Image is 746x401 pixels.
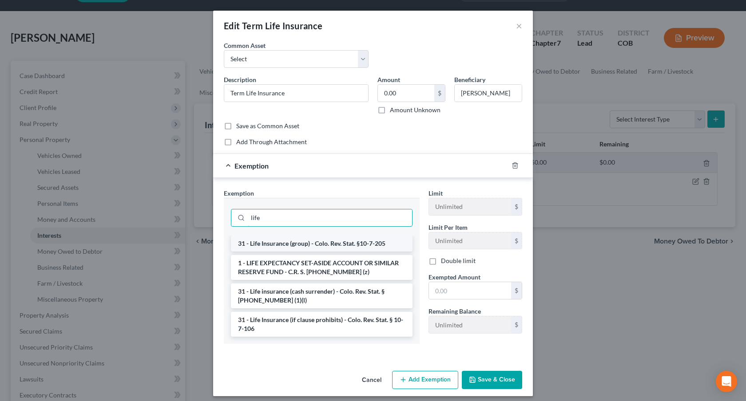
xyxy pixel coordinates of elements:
span: Limit [429,189,443,197]
span: Exemption [234,161,269,170]
li: 31 - Life Insurance (if clause prohibits) - Colo. Rev. Stat. § 10-7-106 [231,312,413,337]
input: Describe... [224,85,368,102]
div: $ [511,232,522,249]
label: Common Asset [224,41,266,50]
button: Cancel [355,372,389,389]
input: 0.00 [378,85,434,102]
label: Amount Unknown [390,106,440,114]
li: 31 - Life insurance (cash surrender) - Colo. Rev. Stat. § [PHONE_NUMBER] (1)(l) [231,283,413,308]
div: Edit Term Life Insurance [224,20,323,32]
div: $ [511,198,522,215]
div: $ [434,85,445,102]
label: Remaining Balance [429,307,481,316]
button: Add Exemption [392,371,458,389]
label: Add Through Attachment [236,138,307,146]
input: -- [429,198,511,215]
div: $ [511,316,522,333]
div: Open Intercom Messenger [716,371,737,392]
label: Double limit [441,256,476,265]
span: Description [224,76,256,83]
label: Amount [377,75,400,84]
input: -- [429,232,511,249]
span: Exempted Amount [429,273,480,281]
li: 31 - Life Insurance (group) - Colo. Rev. Stat. §10-7-205 [231,236,413,252]
button: × [516,20,522,31]
li: 1 - LIFE EXPECTANCY SET-ASIDE ACCOUNT OR SIMILAR RESERVE FUND - C.R. S. [PHONE_NUMBER] (z) [231,255,413,280]
label: Limit Per Item [429,223,468,232]
input: -- [455,85,522,102]
label: Save as Common Asset [236,122,299,130]
input: 0.00 [429,282,511,299]
input: -- [429,316,511,333]
button: Save & Close [462,371,522,389]
label: Beneficiary [454,75,485,84]
div: $ [511,282,522,299]
span: Exemption [224,189,254,197]
input: Search exemption rules... [248,209,412,226]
